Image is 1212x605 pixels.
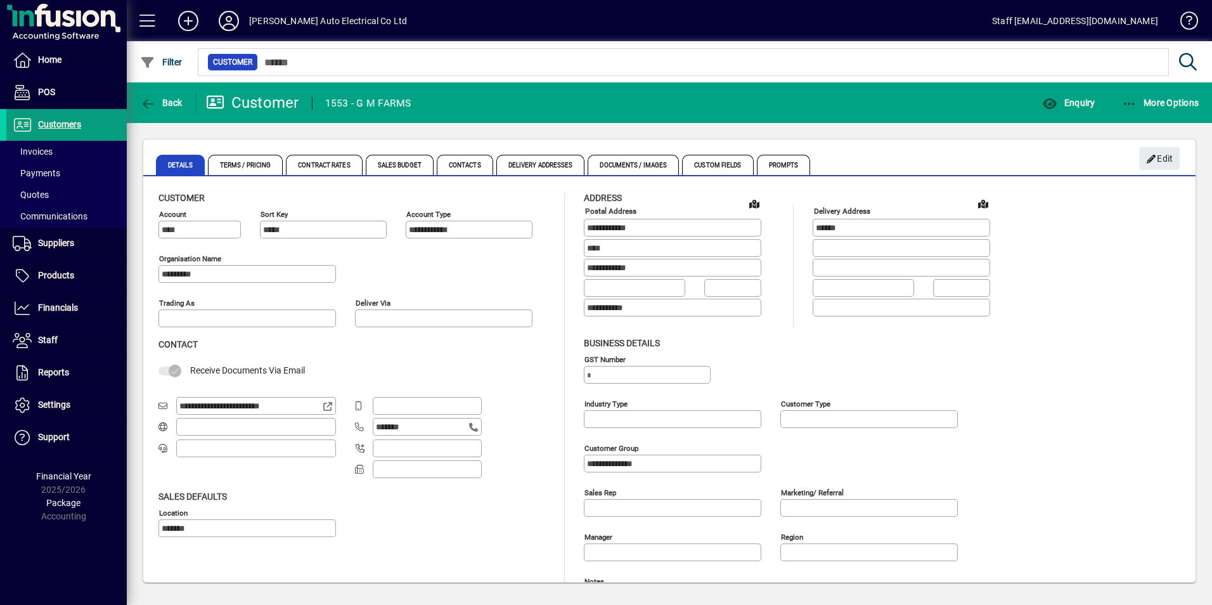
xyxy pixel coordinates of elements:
span: Enquiry [1042,98,1095,108]
span: Details [156,155,205,175]
span: Sales defaults [158,491,227,502]
a: Suppliers [6,228,127,259]
mat-label: Account Type [406,210,451,219]
span: Edit [1146,148,1173,169]
span: More Options [1122,98,1199,108]
a: Staff [6,325,127,356]
span: Prompts [757,155,811,175]
a: Financials [6,292,127,324]
mat-label: Customer type [781,399,830,408]
span: Business details [584,338,660,348]
span: Support [38,432,70,442]
span: Customer [213,56,252,68]
span: Reports [38,367,69,377]
div: 1553 - G M FARMS [325,93,411,114]
span: Delivery Addresses [496,155,585,175]
span: Package [46,498,81,508]
button: Profile [209,10,249,32]
button: Back [137,91,186,114]
a: Settings [6,389,127,421]
span: Invoices [13,146,53,157]
mat-label: Organisation name [159,254,221,263]
app-page-header-button: Back [127,91,197,114]
mat-label: Industry type [584,399,628,408]
a: View on map [744,193,764,214]
span: Products [38,270,74,280]
button: Edit [1139,147,1180,170]
mat-label: Trading as [159,299,195,308]
mat-label: Notes [584,576,604,585]
button: Filter [137,51,186,74]
span: Custom Fields [682,155,753,175]
span: Settings [38,400,70,410]
a: POS [6,77,127,108]
a: Communications [6,205,127,227]
span: Staff [38,335,58,345]
span: Sales Budget [366,155,434,175]
a: Support [6,422,127,453]
mat-label: Account [159,210,186,219]
mat-label: Deliver via [356,299,390,308]
span: Suppliers [38,238,74,248]
a: View on map [973,193,993,214]
a: Products [6,260,127,292]
mat-label: Manager [584,532,612,541]
mat-label: GST Number [584,355,626,363]
span: Financial Year [36,471,91,481]
mat-label: Marketing/ Referral [781,488,844,497]
span: Contact [158,339,198,349]
span: Back [140,98,183,108]
mat-label: Customer group [584,443,638,452]
mat-label: Sales rep [584,488,616,497]
div: [PERSON_NAME] Auto Electrical Co Ltd [249,11,407,31]
div: Staff [EMAIL_ADDRESS][DOMAIN_NAME] [992,11,1158,31]
a: Payments [6,162,127,184]
div: Customer [206,93,299,113]
mat-label: Region [781,532,803,541]
a: Quotes [6,184,127,205]
a: Reports [6,357,127,389]
span: Customer [158,193,205,203]
span: Filter [140,57,183,67]
span: Quotes [13,190,49,200]
mat-label: Location [159,508,188,517]
span: Contacts [437,155,493,175]
span: Payments [13,168,60,178]
span: Communications [13,211,87,221]
span: Customers [38,119,81,129]
span: Terms / Pricing [208,155,283,175]
button: More Options [1119,91,1202,114]
button: Enquiry [1039,91,1098,114]
a: Knowledge Base [1171,3,1196,44]
span: Receive Documents Via Email [190,365,305,375]
span: POS [38,87,55,97]
span: Contract Rates [286,155,362,175]
span: Documents / Images [588,155,679,175]
mat-label: Sort key [261,210,288,219]
span: Home [38,55,61,65]
a: Invoices [6,141,127,162]
a: Home [6,44,127,76]
span: Address [584,193,622,203]
span: Financials [38,302,78,313]
button: Add [168,10,209,32]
